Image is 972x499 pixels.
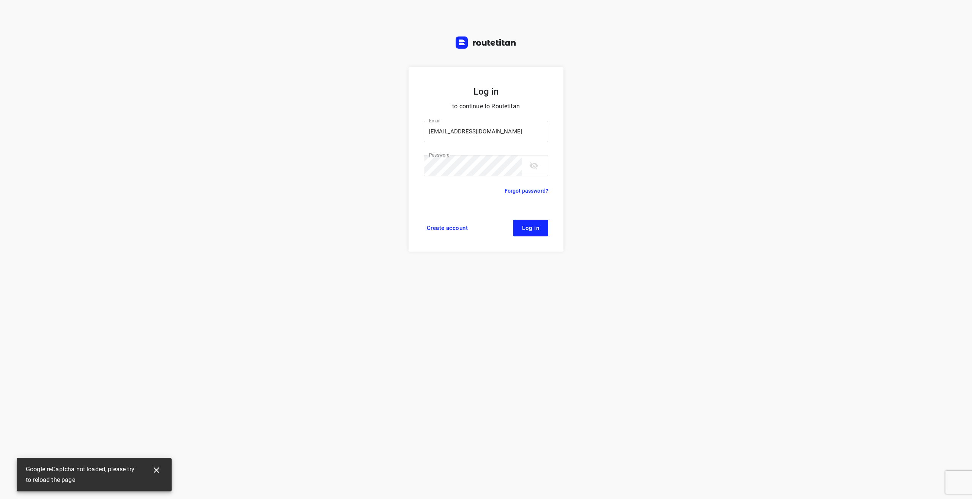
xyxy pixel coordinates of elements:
[456,36,516,49] img: Routetitan
[525,157,543,175] button: toggle password visibility
[522,225,539,231] span: Log in
[424,220,471,236] a: Create account
[505,186,548,195] a: Forgot password?
[427,225,468,231] span: Create account
[424,85,548,98] h5: Log in
[26,464,141,485] span: Google reCaptcha not loaded, please try to reload the page
[424,101,548,112] p: to continue to Routetitan
[513,220,548,236] button: Log in
[456,36,516,51] a: Routetitan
